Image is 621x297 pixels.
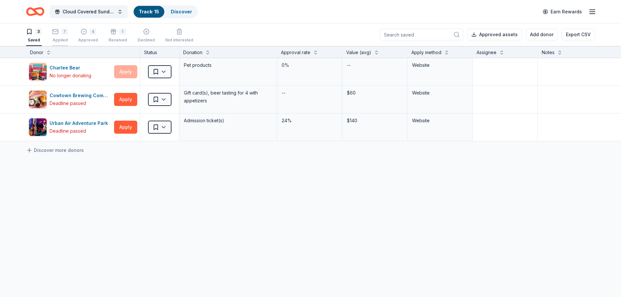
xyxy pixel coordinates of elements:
div: Donation [183,49,202,56]
button: Image for Urban Air Adventure ParkUrban Air Adventure ParkDeadline passed [29,118,111,136]
button: Not interested [165,26,193,46]
div: Deadline passed [50,99,86,107]
div: Donor [30,49,43,56]
div: Website [412,61,468,69]
div: Website [412,89,468,97]
div: Saved [26,37,42,43]
div: -- [346,61,351,70]
div: Cowtown Brewing Company [50,92,111,99]
div: 7 [61,28,68,35]
div: $140 [346,116,403,125]
button: Apply [114,93,137,106]
img: Image for Cowtown Brewing Company [29,91,47,108]
div: No longer donating [50,72,91,80]
div: Website [412,117,468,125]
div: 0% [281,61,338,70]
button: Image for Charlee BearCharlee BearNo longer donating [29,63,111,81]
button: Apply [114,121,137,134]
a: Discover more donors [26,146,84,154]
img: Image for Urban Air Adventure Park [29,118,47,136]
div: -- [281,88,286,97]
input: Search saved [380,29,463,40]
a: Home [26,4,44,19]
button: 3Saved [26,26,42,46]
button: 4Approved [78,26,98,46]
button: 7Applied [52,26,68,46]
div: Urban Air Adventure Park [50,119,111,127]
button: Add donor [526,29,558,40]
div: Status [140,46,179,58]
a: Discover [171,9,192,14]
div: Admission ticket(s) [183,116,273,125]
div: Approval rate [281,49,310,56]
button: Track· 15Discover [133,5,198,18]
div: $60 [346,88,403,97]
img: Image for Charlee Bear [29,63,47,81]
button: Cloud Covered Sundays [50,5,128,18]
div: Charlee Bear [50,64,91,72]
div: Gift card(s), beer tasting for 4 with appetizers [183,88,273,105]
div: Pet products [183,61,273,70]
button: 1Received [109,26,127,46]
span: Cloud Covered Sundays [63,8,115,16]
div: Declined [138,37,155,43]
a: Track· 15 [139,9,159,14]
div: 4 [90,28,96,35]
div: 1 [119,28,126,35]
button: Image for Cowtown Brewing CompanyCowtown Brewing CompanyDeadline passed [29,90,111,109]
div: 24% [281,116,338,125]
button: Declined [138,26,155,46]
div: Deadline passed [50,127,86,135]
button: Export CSV [562,29,595,40]
a: Earn Rewards [539,6,586,18]
div: Value (avg) [346,49,371,56]
div: Approved [78,37,98,43]
div: 3 [35,28,42,35]
div: Received [109,37,127,43]
div: Applied [52,37,68,43]
div: Notes [542,49,554,56]
button: Approved assets [467,29,522,40]
div: Not interested [165,37,193,43]
div: Assignee [477,49,496,56]
div: Apply method [411,49,441,56]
